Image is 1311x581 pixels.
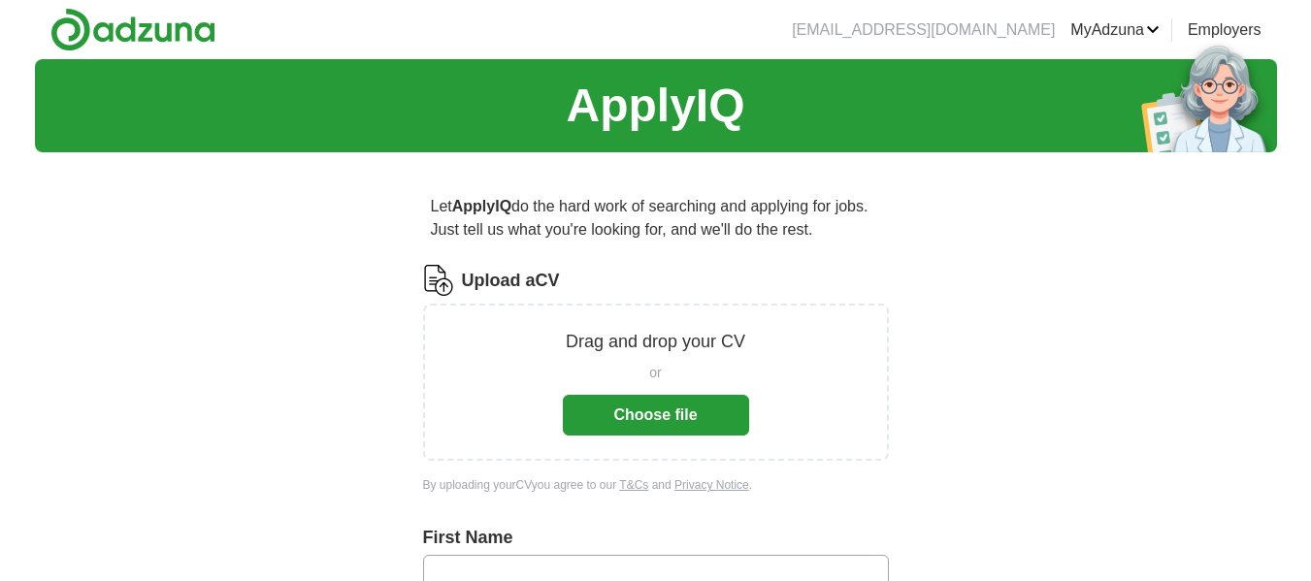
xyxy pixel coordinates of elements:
label: Upload a CV [462,268,560,294]
a: MyAdzuna [1070,18,1160,42]
img: Adzuna logo [50,8,215,51]
span: or [649,363,661,383]
a: T&Cs [619,478,648,492]
a: Employers [1188,18,1262,42]
p: Drag and drop your CV [566,329,745,355]
h1: ApplyIQ [566,71,744,141]
p: Let do the hard work of searching and applying for jobs. Just tell us what you're looking for, an... [423,187,889,249]
button: Choose file [563,395,749,436]
div: By uploading your CV you agree to our and . [423,476,889,494]
li: [EMAIL_ADDRESS][DOMAIN_NAME] [792,18,1055,42]
a: Privacy Notice [674,478,749,492]
img: CV Icon [423,265,454,296]
label: First Name [423,525,889,551]
strong: ApplyIQ [452,198,511,214]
